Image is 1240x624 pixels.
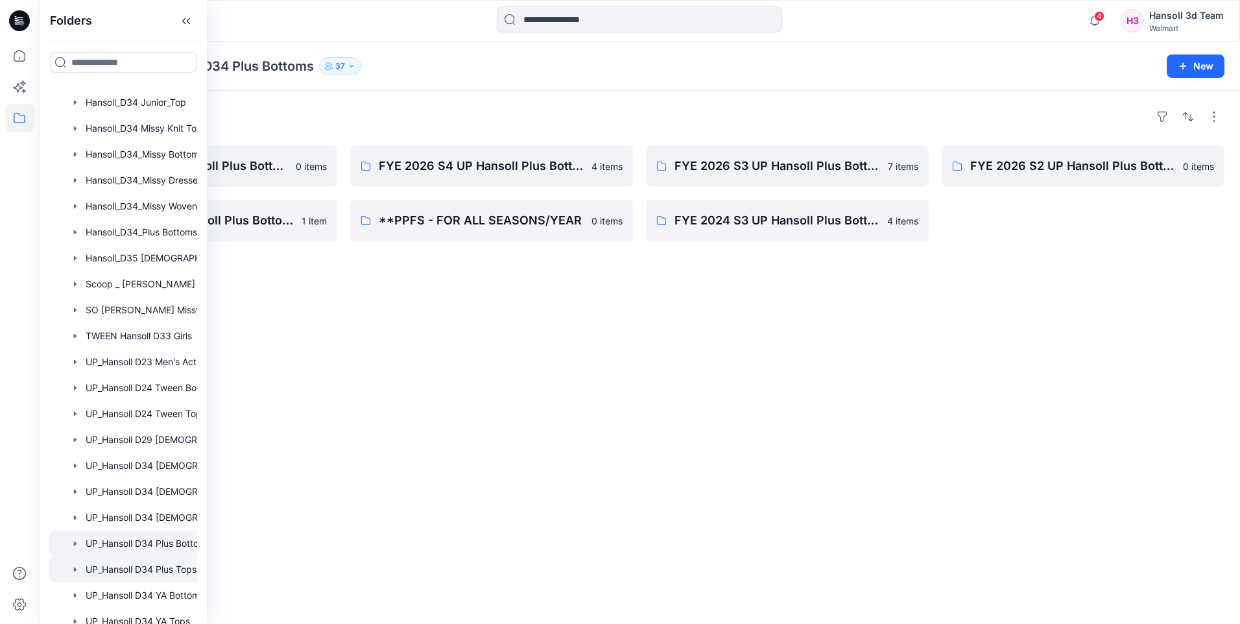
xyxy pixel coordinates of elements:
[350,200,633,241] a: **PPFS - FOR ALL SEASONS/YEAR0 items
[674,157,880,175] p: FYE 2026 S3 UP Hansoll Plus Bottoms
[1183,160,1214,173] p: 0 items
[970,157,1175,175] p: FYE 2026 S2 UP Hansoll Plus Bottoms
[888,160,918,173] p: 7 items
[319,57,361,75] button: 37
[350,145,633,187] a: FYE 2026 S4 UP Hansoll Plus Bottoms4 items
[1149,23,1224,33] div: Walmart
[942,145,1224,187] a: FYE 2026 S2 UP Hansoll Plus Bottoms0 items
[887,214,918,228] p: 4 items
[674,211,879,230] p: FYE 2024 S3 UP Hansoll Plus Bottoms
[1149,8,1224,23] div: Hansoll 3d Team
[379,157,584,175] p: FYE 2026 S4 UP Hansoll Plus Bottoms
[1167,54,1224,78] button: New
[302,214,327,228] p: 1 item
[379,211,584,230] p: **PPFS - FOR ALL SEASONS/YEAR
[591,160,623,173] p: 4 items
[296,160,327,173] p: 0 items
[335,59,345,73] p: 37
[1121,9,1144,32] div: H3
[129,57,314,75] p: UP_Hansoll D34 Plus Bottoms
[646,145,929,187] a: FYE 2026 S3 UP Hansoll Plus Bottoms7 items
[591,214,623,228] p: 0 items
[646,200,929,241] a: FYE 2024 S3 UP Hansoll Plus Bottoms4 items
[1094,11,1104,21] span: 4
